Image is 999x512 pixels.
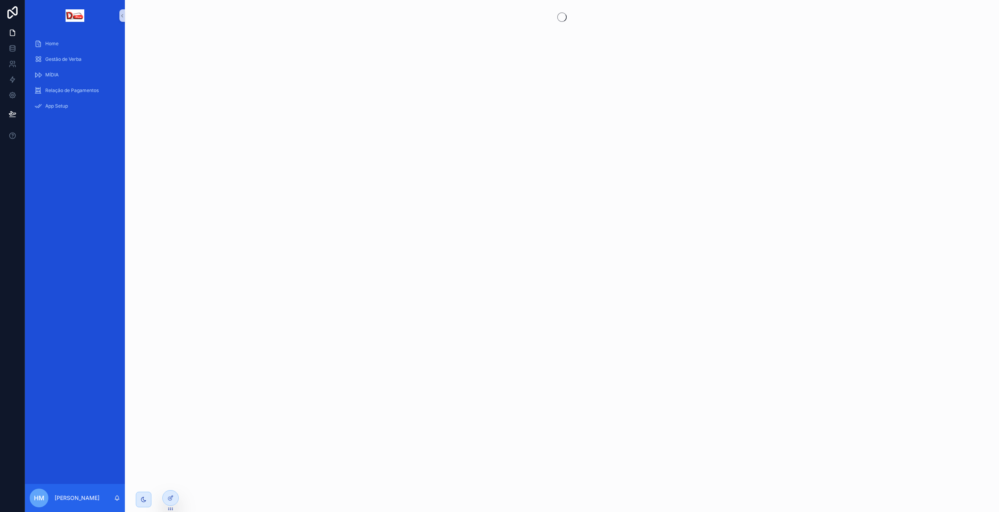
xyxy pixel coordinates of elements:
[30,68,120,82] a: MÍDIA
[45,56,82,62] span: Gestão de Verba
[30,83,120,97] a: Relação de Pagamentos
[55,494,100,502] p: [PERSON_NAME]
[25,31,125,123] div: scrollable content
[34,493,44,503] span: HM
[30,99,120,113] a: App Setup
[45,103,68,109] span: App Setup
[30,37,120,51] a: Home
[45,41,59,47] span: Home
[45,72,59,78] span: MÍDIA
[45,87,99,94] span: Relação de Pagamentos
[30,52,120,66] a: Gestão de Verba
[66,9,84,22] img: App logo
